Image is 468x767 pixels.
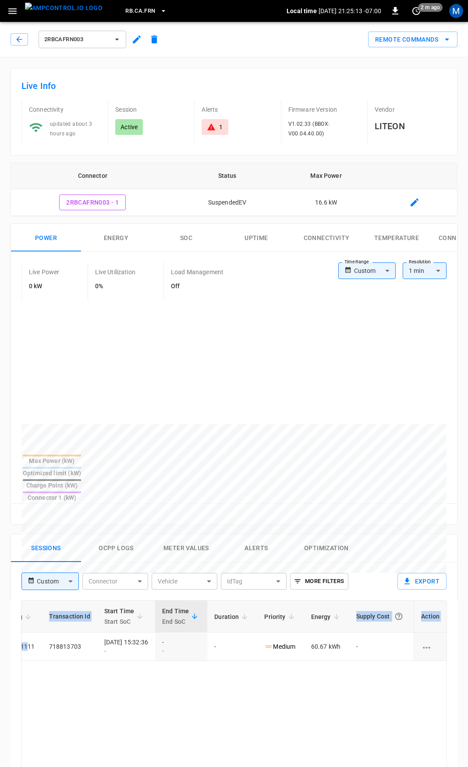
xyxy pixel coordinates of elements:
[214,611,250,622] span: Duration
[122,3,170,20] button: RB.CA.FRN
[264,611,297,622] span: Priority
[287,7,317,15] p: Local time
[414,601,447,633] th: Action
[104,606,135,627] div: Start Time
[95,282,135,291] h6: 0%
[42,601,97,633] th: Transaction Id
[291,224,362,252] button: Connectivity
[421,642,440,651] div: charging session options
[319,7,381,15] p: [DATE] 21:25:13 -07:00
[115,105,187,114] p: Session
[171,268,223,276] p: Load Management
[95,268,135,276] p: Live Utilization
[397,573,447,590] button: Export
[25,3,103,14] img: ampcontrol.io logo
[403,262,447,279] div: 1 min
[171,282,223,291] h6: Off
[11,163,174,189] th: Connector
[221,534,291,562] button: Alerts
[29,268,60,276] p: Live Power
[288,121,330,137] span: V1.02.33 (BBOX: V00.04.40.00)
[280,189,372,216] td: 16.6 kW
[354,262,396,279] div: Custom
[104,616,135,627] p: Start SoC
[375,105,447,114] p: Vendor
[151,224,221,252] button: SOC
[409,4,423,18] button: set refresh interval
[44,35,109,45] span: 2RBCAFRN003
[11,163,457,216] table: connector table
[162,606,189,627] div: End Time
[81,534,151,562] button: Ocpp logs
[221,224,291,252] button: Uptime
[50,121,92,137] span: updated about 3 hours ago
[125,6,155,16] span: RB.CA.FRN
[362,224,432,252] button: Temperature
[39,31,126,48] button: 2RBCAFRN003
[104,606,146,627] span: Start TimeStart SoC
[29,105,101,114] p: Connectivity
[59,194,126,211] button: 2RBCAFRN003 - 1
[29,282,60,291] h6: 0 kW
[174,163,280,189] th: Status
[121,123,138,131] p: Active
[375,119,447,133] h6: LITEON
[151,534,221,562] button: Meter Values
[409,258,431,265] label: Resolution
[311,611,342,622] span: Energy
[174,189,280,216] td: SuspendedEV
[37,573,78,590] div: Custom
[344,258,369,265] label: Time Range
[81,224,151,252] button: Energy
[219,123,223,131] div: 1
[21,79,447,93] h6: Live Info
[288,105,360,114] p: Firmware Version
[291,534,362,562] button: Optimization
[11,224,81,252] button: Power
[449,4,463,18] div: profile-icon
[11,534,81,562] button: Sessions
[290,573,348,590] button: More Filters
[202,105,273,114] p: Alerts
[391,608,407,624] button: The cost of your charging session based on your supply rates
[162,606,200,627] span: End TimeEnd SoC
[368,32,457,48] button: Remote Commands
[162,616,189,627] p: End SoC
[368,32,457,48] div: remote commands options
[280,163,372,189] th: Max Power
[418,3,443,12] span: 2 m ago
[356,608,407,624] div: Supply Cost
